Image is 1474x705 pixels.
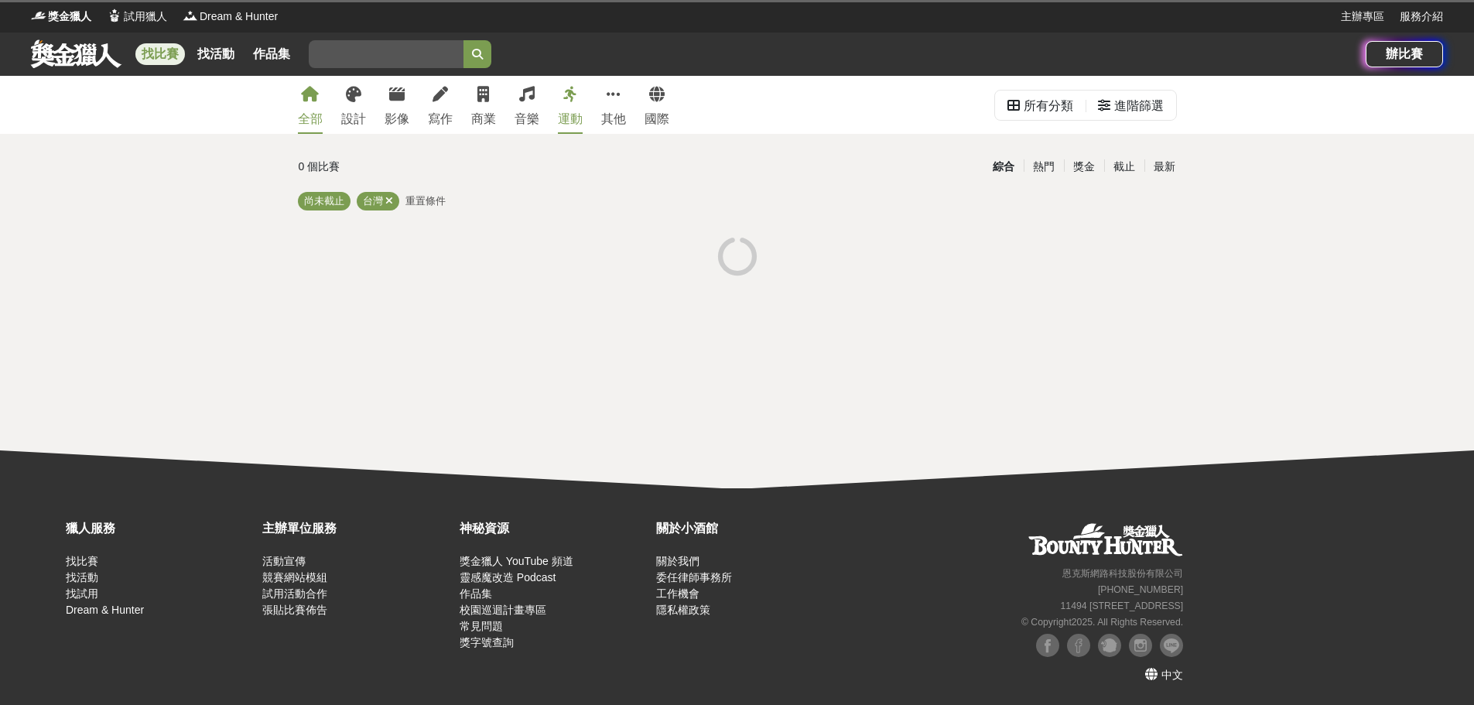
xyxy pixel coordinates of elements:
div: 熱門 [1024,153,1064,180]
a: 找活動 [191,43,241,65]
div: 所有分類 [1024,91,1073,121]
small: [PHONE_NUMBER] [1098,584,1183,595]
div: 音樂 [515,110,539,128]
a: 工作機會 [656,587,699,600]
a: 找試用 [66,587,98,600]
small: © Copyright 2025 . All Rights Reserved. [1021,617,1183,628]
a: LogoDream & Hunter [183,9,278,25]
a: 靈感魔改造 Podcast [460,571,556,584]
div: 影像 [385,110,409,128]
a: 其他 [601,76,626,134]
img: Facebook [1036,634,1059,657]
span: 獎金獵人 [48,9,91,25]
a: 校園巡迴計畫專區 [460,604,546,616]
div: 進階篩選 [1114,91,1164,121]
img: Plurk [1098,634,1121,657]
a: Dream & Hunter [66,604,144,616]
div: 截止 [1104,153,1144,180]
a: 服務介紹 [1400,9,1443,25]
a: 委任律師事務所 [656,571,732,584]
img: LINE [1160,634,1183,657]
a: 主辦專區 [1341,9,1384,25]
img: Logo [183,8,198,23]
a: Logo獎金獵人 [31,9,91,25]
span: 尚未截止 [304,195,344,207]
div: 運動 [558,110,583,128]
a: 試用活動合作 [262,587,327,600]
small: 恩克斯網路科技股份有限公司 [1062,568,1183,579]
a: 獎金獵人 YouTube 頻道 [460,555,573,567]
div: 商業 [471,110,496,128]
div: 國際 [645,110,669,128]
div: 綜合 [983,153,1024,180]
img: Logo [31,8,46,23]
a: 設計 [341,76,366,134]
a: 找比賽 [66,555,98,567]
img: Instagram [1129,634,1152,657]
a: 隱私權政策 [656,604,710,616]
div: 獎金 [1064,153,1104,180]
div: 獵人服務 [66,519,255,538]
span: 台灣 [363,195,383,207]
img: Logo [107,8,122,23]
a: 國際 [645,76,669,134]
a: 找比賽 [135,43,185,65]
div: 最新 [1144,153,1185,180]
a: Logo試用獵人 [107,9,167,25]
a: 影像 [385,76,409,134]
a: 作品集 [460,587,492,600]
a: 活動宣傳 [262,555,306,567]
small: 11494 [STREET_ADDRESS] [1061,601,1184,611]
span: 試用獵人 [124,9,167,25]
a: 音樂 [515,76,539,134]
a: 競賽網站模組 [262,571,327,584]
a: 商業 [471,76,496,134]
div: 神秘資源 [460,519,648,538]
span: 中文 [1161,669,1183,681]
a: 作品集 [247,43,296,65]
a: 關於我們 [656,555,699,567]
div: 主辦單位服務 [262,519,451,538]
a: 張貼比賽佈告 [262,604,327,616]
div: 設計 [341,110,366,128]
a: 全部 [298,76,323,134]
div: 0 個比賽 [299,153,590,180]
div: 關於小酒館 [656,519,845,538]
img: Facebook [1067,634,1090,657]
div: 寫作 [428,110,453,128]
div: 全部 [298,110,323,128]
a: 辦比賽 [1366,41,1443,67]
a: 運動 [558,76,583,134]
a: 寫作 [428,76,453,134]
span: 重置條件 [405,195,446,207]
a: 找活動 [66,571,98,584]
div: 其他 [601,110,626,128]
span: Dream & Hunter [200,9,278,25]
a: 常見問題 [460,620,503,632]
a: 獎字號查詢 [460,636,514,649]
